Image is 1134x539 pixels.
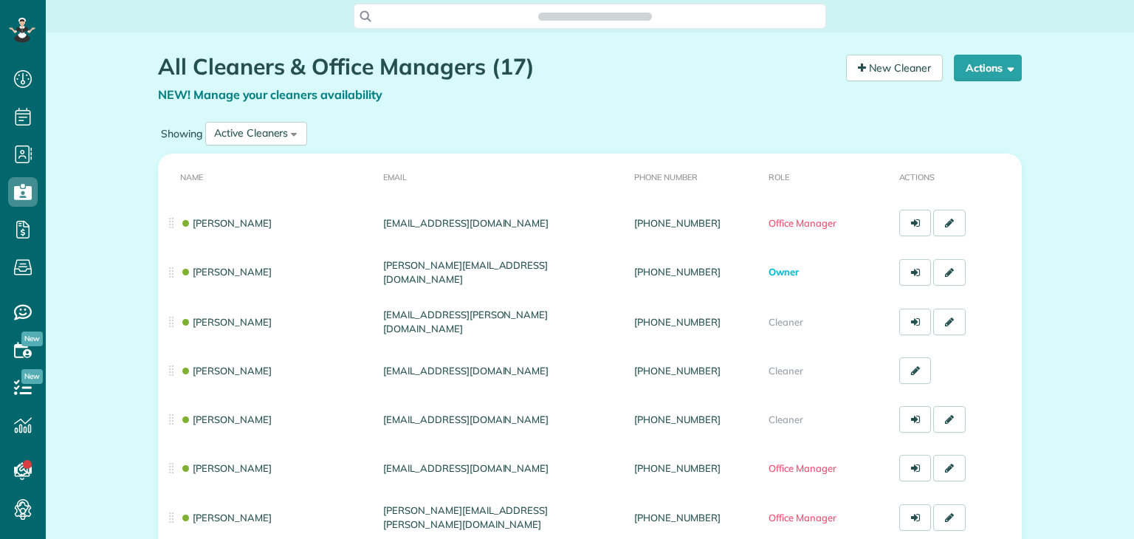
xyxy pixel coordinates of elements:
a: [PHONE_NUMBER] [634,266,720,278]
a: [PERSON_NAME] [180,316,272,328]
a: New Cleaner [846,55,943,81]
span: Cleaner [769,365,803,377]
a: [PHONE_NUMBER] [634,217,720,229]
span: New [21,332,43,346]
span: Cleaner [769,413,803,425]
span: Owner [769,266,799,278]
div: Active Cleaners [214,126,288,141]
span: Search ZenMaid… [553,9,636,24]
a: [PERSON_NAME] [180,266,272,278]
td: [EMAIL_ADDRESS][DOMAIN_NAME] [377,395,628,444]
td: [PERSON_NAME][EMAIL_ADDRESS][DOMAIN_NAME] [377,247,628,297]
th: Phone number [628,154,763,199]
span: Office Manager [769,462,836,474]
a: [PERSON_NAME] [180,462,272,474]
td: [EMAIL_ADDRESS][DOMAIN_NAME] [377,444,628,492]
span: New [21,369,43,384]
a: NEW! Manage your cleaners availability [158,87,382,102]
a: [PHONE_NUMBER] [634,365,720,377]
td: [EMAIL_ADDRESS][PERSON_NAME][DOMAIN_NAME] [377,297,628,346]
a: [PERSON_NAME] [180,365,272,377]
a: [PERSON_NAME] [180,512,272,523]
button: Actions [954,55,1022,81]
a: [PERSON_NAME] [180,217,272,229]
label: Showing [158,126,205,141]
a: [PHONE_NUMBER] [634,316,720,328]
a: [PHONE_NUMBER] [634,413,720,425]
td: [EMAIL_ADDRESS][DOMAIN_NAME] [377,199,628,247]
span: Office Manager [769,512,836,523]
span: Office Manager [769,217,836,229]
th: Email [377,154,628,199]
a: [PERSON_NAME] [180,413,272,425]
h1: All Cleaners & Office Managers (17) [158,55,835,79]
td: [EMAIL_ADDRESS][DOMAIN_NAME] [377,346,628,395]
a: [PHONE_NUMBER] [634,512,720,523]
th: Actions [893,154,1022,199]
a: [PHONE_NUMBER] [634,462,720,474]
th: Name [158,154,377,199]
span: Cleaner [769,316,803,328]
th: Role [763,154,893,199]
